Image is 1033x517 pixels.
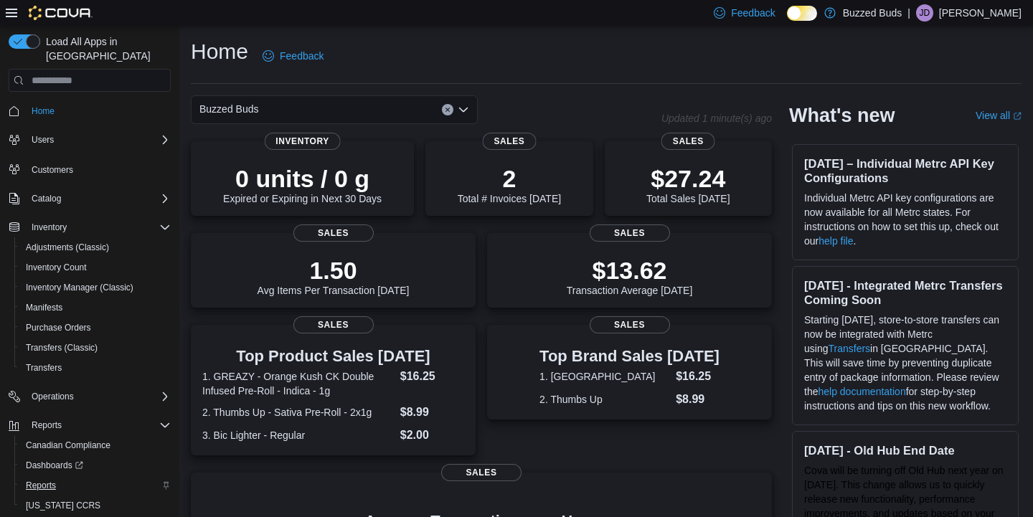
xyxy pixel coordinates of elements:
span: Load All Apps in [GEOGRAPHIC_DATA] [40,34,171,63]
button: Catalog [26,190,67,207]
a: Customers [26,161,79,179]
span: Sales [590,316,670,333]
p: [PERSON_NAME] [939,4,1022,22]
div: Expired or Expiring in Next 30 Days [223,164,382,204]
button: Transfers (Classic) [14,338,176,358]
dd: $16.25 [676,368,720,385]
h2: What's new [789,104,895,127]
button: Transfers [14,358,176,378]
span: Sales [293,316,374,333]
p: Updated 1 minute(s) ago [661,113,772,124]
button: Purchase Orders [14,318,176,338]
p: | [907,4,910,22]
span: Home [32,105,55,117]
h1: Home [191,37,248,66]
p: Buzzed Buds [843,4,902,22]
button: Clear input [442,104,453,115]
span: Sales [293,224,374,242]
button: Reports [3,415,176,435]
a: Manifests [20,299,68,316]
div: Total Sales [DATE] [646,164,730,204]
button: [US_STATE] CCRS [14,495,176,516]
span: Catalog [26,190,171,207]
p: 1.50 [258,256,410,285]
h3: Top Brand Sales [DATE] [539,348,720,365]
span: Adjustments (Classic) [20,239,171,256]
a: Canadian Compliance [20,437,116,454]
button: Reports [26,417,67,434]
span: Inventory [26,219,171,236]
span: Feedback [731,6,775,20]
span: Users [26,131,171,148]
span: Sales [441,464,522,481]
button: Inventory [3,217,176,237]
span: Transfers [20,359,171,376]
span: Feedback [280,49,324,63]
button: Inventory Count [14,257,176,278]
p: 0 units / 0 g [223,164,382,193]
h3: [DATE] - Old Hub End Date [804,443,1006,457]
button: Operations [3,386,176,407]
a: Inventory Manager (Classic) [20,279,139,296]
p: Individual Metrc API key configurations are now available for all Metrc states. For instructions ... [804,191,1006,248]
h3: Top Product Sales [DATE] [202,348,464,365]
a: Transfers [828,343,870,354]
a: Purchase Orders [20,319,97,336]
button: Customers [3,158,176,179]
span: Adjustments (Classic) [26,242,109,253]
span: Canadian Compliance [26,440,110,451]
dt: 2. Thumbs Up - Sativa Pre-Roll - 2x1g [202,405,395,419]
span: Canadian Compliance [20,437,171,454]
span: Transfers (Classic) [20,339,171,356]
span: Sales [661,133,715,150]
span: Inventory Manager (Classic) [20,279,171,296]
button: Catalog [3,189,176,209]
a: [US_STATE] CCRS [20,497,106,514]
button: Reports [14,475,176,495]
span: Operations [26,388,171,405]
span: Inventory [264,133,341,150]
div: Total # Invoices [DATE] [458,164,561,204]
p: Starting [DATE], store-to-store transfers can now be integrated with Metrc using in [GEOGRAPHIC_D... [804,313,1006,413]
h3: [DATE] – Individual Metrc API Key Configurations [804,156,1006,185]
button: Inventory Manager (Classic) [14,278,176,298]
span: Catalog [32,193,61,204]
a: help file [819,235,853,247]
span: Inventory Manager (Classic) [26,282,133,293]
span: [US_STATE] CCRS [26,500,100,511]
span: Buzzed Buds [199,100,259,118]
dd: $8.99 [676,391,720,408]
button: Users [26,131,60,148]
button: Home [3,100,176,121]
button: Operations [26,388,80,405]
button: Adjustments (Classic) [14,237,176,257]
dd: $2.00 [400,427,464,444]
a: Transfers (Classic) [20,339,103,356]
span: Inventory Count [26,262,87,273]
a: Feedback [257,42,329,70]
span: Users [32,134,54,146]
span: Reports [32,419,62,431]
span: Dashboards [26,460,83,471]
button: Canadian Compliance [14,435,176,455]
span: Washington CCRS [20,497,171,514]
span: Transfers (Classic) [26,342,98,354]
span: Purchase Orders [20,319,171,336]
p: $13.62 [567,256,693,285]
span: Reports [26,417,171,434]
dt: 1. [GEOGRAPHIC_DATA] [539,369,670,384]
dt: 1. GREAZY - Orange Kush CK Double Infused Pre-Roll - Indica - 1g [202,369,395,398]
input: Dark Mode [787,6,817,21]
span: Dark Mode [787,21,788,22]
dt: 2. Thumbs Up [539,392,670,407]
button: Inventory [26,219,72,236]
a: Reports [20,477,62,494]
dd: $16.25 [400,368,464,385]
span: Reports [20,477,171,494]
div: Transaction Average [DATE] [567,256,693,296]
a: Dashboards [20,457,89,474]
button: Open list of options [458,104,469,115]
a: View allExternal link [976,110,1022,121]
dd: $8.99 [400,404,464,421]
a: Home [26,103,60,120]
